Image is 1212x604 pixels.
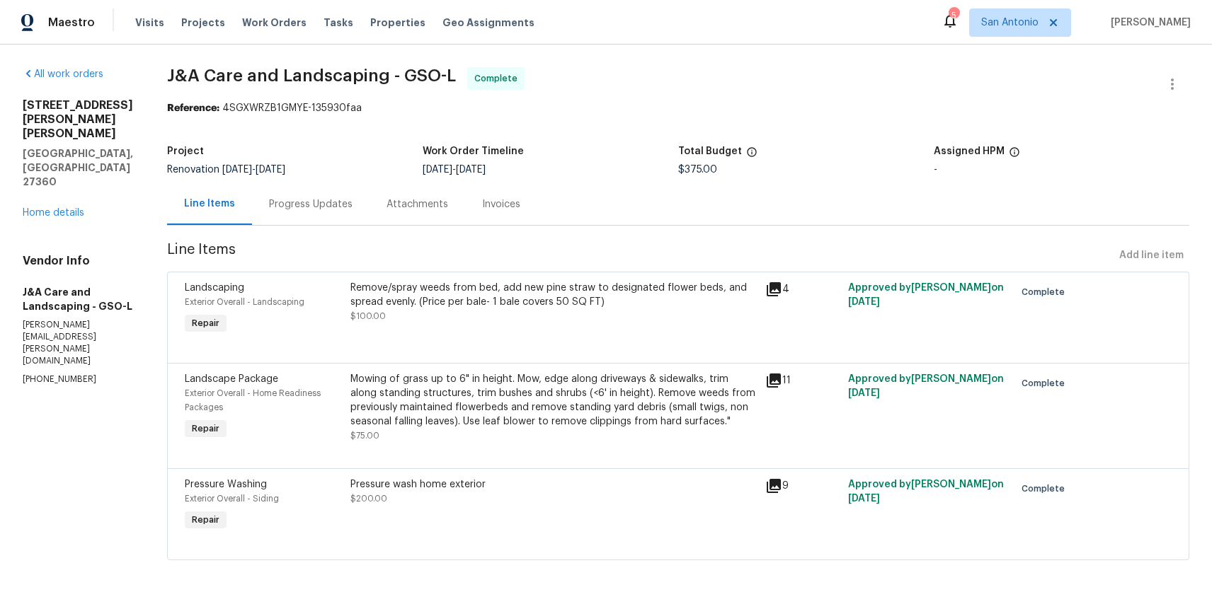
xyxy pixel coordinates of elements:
[678,146,742,156] h5: Total Budget
[423,165,486,175] span: -
[23,146,133,189] h5: [GEOGRAPHIC_DATA], [GEOGRAPHIC_DATA] 27360
[167,146,204,156] h5: Project
[186,316,225,330] span: Repair
[848,374,1004,398] span: Approved by [PERSON_NAME] on
[350,431,379,440] span: $75.00
[1022,285,1070,299] span: Complete
[482,197,520,211] div: Invoices
[848,388,880,398] span: [DATE]
[185,298,304,306] span: Exterior Overall - Landscaping
[474,71,523,86] span: Complete
[23,285,133,313] h5: J&A Care and Landscaping - GSO-L
[423,165,452,175] span: [DATE]
[242,16,307,30] span: Work Orders
[934,165,1189,175] div: -
[167,101,1189,115] div: 4SGXWRZB1GMYE-135930faa
[256,165,285,175] span: [DATE]
[350,494,387,503] span: $200.00
[222,165,285,175] span: -
[185,494,279,503] span: Exterior Overall - Siding
[765,477,840,494] div: 9
[1105,16,1191,30] span: [PERSON_NAME]
[765,372,840,389] div: 11
[1022,482,1070,496] span: Complete
[848,297,880,307] span: [DATE]
[456,165,486,175] span: [DATE]
[350,281,757,309] div: Remove/spray weeds from bed, add new pine straw to designated flower beds, and spread evenly. (Pr...
[167,165,285,175] span: Renovation
[934,146,1005,156] h5: Assigned HPM
[23,373,133,385] p: [PHONE_NUMBER]
[184,197,235,211] div: Line Items
[186,513,225,527] span: Repair
[185,480,267,489] span: Pressure Washing
[765,281,840,298] div: 4
[1022,376,1070,390] span: Complete
[324,18,353,28] span: Tasks
[350,372,757,429] div: Mowing of grass up to 6" in height. Mow, edge along driveways & sidewalks, trim along standing st...
[678,165,717,175] span: $375.00
[167,67,456,84] span: J&A Care and Landscaping - GSO-L
[186,422,225,436] span: Repair
[23,69,103,79] a: All work orders
[23,254,133,268] h4: Vendor Info
[848,480,1004,504] span: Approved by [PERSON_NAME] on
[848,283,1004,307] span: Approved by [PERSON_NAME] on
[23,208,84,218] a: Home details
[181,16,225,30] span: Projects
[48,16,95,30] span: Maestro
[185,389,321,412] span: Exterior Overall - Home Readiness Packages
[746,146,757,165] span: The total cost of line items that have been proposed by Opendoor. This sum includes line items th...
[370,16,425,30] span: Properties
[350,312,386,320] span: $100.00
[23,319,133,368] p: [PERSON_NAME][EMAIL_ADDRESS][PERSON_NAME][DOMAIN_NAME]
[848,494,880,504] span: [DATE]
[442,16,534,30] span: Geo Assignments
[350,477,757,492] div: Pressure wash home exterior
[185,374,278,384] span: Landscape Package
[949,8,959,23] div: 5
[167,243,1114,269] span: Line Items
[222,165,252,175] span: [DATE]
[387,197,448,211] div: Attachments
[167,103,219,113] b: Reference:
[23,98,133,141] h2: [STREET_ADDRESS][PERSON_NAME][PERSON_NAME]
[269,197,353,211] div: Progress Updates
[981,16,1039,30] span: San Antonio
[185,283,244,293] span: Landscaping
[1009,146,1020,165] span: The hpm assigned to this work order.
[135,16,164,30] span: Visits
[423,146,524,156] h5: Work Order Timeline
